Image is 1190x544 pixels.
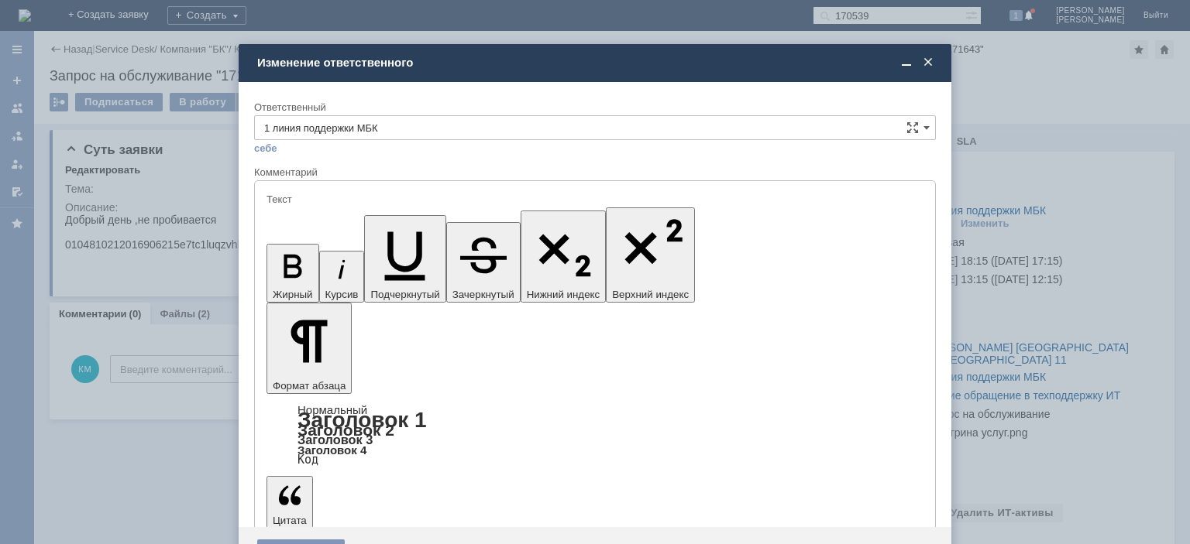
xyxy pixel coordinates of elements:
span: Формат абзаца [273,380,346,392]
div: Ответственный [254,102,933,112]
a: Заголовок 4 [297,443,366,457]
button: Нижний индекс [521,210,607,303]
div: Текст [267,194,920,204]
a: Код [297,453,318,467]
a: Нормальный [297,403,367,416]
span: Цитата [273,515,307,526]
span: Закрыть [920,56,936,70]
button: Зачеркнутый [446,222,521,303]
span: Сложная форма [906,121,919,134]
button: Цитата [267,476,313,529]
a: Заголовок 3 [297,433,373,446]
a: Заголовок 2 [297,421,394,439]
div: Формат абзаца [267,405,923,465]
a: Заголовок 1 [297,408,427,432]
span: Жирный [273,289,313,300]
span: Курсив [325,289,359,300]
span: Зачеркнутый [452,289,514,300]
div: Комментарий [254,166,936,180]
button: Курсив [319,251,365,303]
span: Подчеркнутый [370,289,439,300]
div: Изменение ответственного [257,56,936,70]
button: Подчеркнутый [364,215,445,303]
button: Верхний индекс [606,207,695,303]
button: Формат абзаца [267,303,352,394]
a: себе [254,142,277,155]
span: Нижний индекс [527,289,600,300]
span: Верхний индекс [612,289,689,300]
button: Жирный [267,244,319,303]
span: Свернуть (Ctrl + M) [899,56,914,70]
